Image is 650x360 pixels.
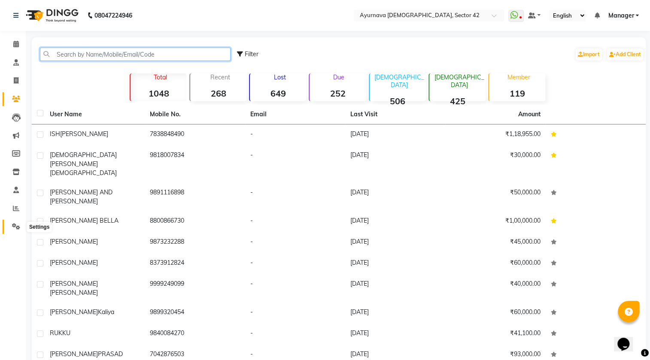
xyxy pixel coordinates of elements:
[27,222,52,232] div: Settings
[245,324,345,345] td: -
[245,303,345,324] td: -
[50,280,98,296] span: [PERSON_NAME] [PERSON_NAME]
[50,130,60,138] span: ISH
[373,73,426,89] p: [DEMOGRAPHIC_DATA]
[445,274,545,303] td: ₹40,000.00
[492,73,545,81] p: Member
[50,238,98,245] span: [PERSON_NAME]
[445,145,545,183] td: ₹30,000.00
[145,211,245,232] td: 8800866730
[576,48,602,61] a: Import
[50,188,112,205] span: [PERSON_NAME] AND [PERSON_NAME]
[445,253,545,274] td: ₹60,000.00
[145,145,245,183] td: 9818007834
[194,73,246,81] p: Recent
[345,211,445,232] td: [DATE]
[489,88,545,99] strong: 119
[253,73,306,81] p: Lost
[50,350,98,358] span: [PERSON_NAME]
[445,303,545,324] td: ₹60,000.00
[145,274,245,303] td: 9999249099
[345,145,445,183] td: [DATE]
[245,232,345,253] td: -
[345,124,445,145] td: [DATE]
[445,183,545,211] td: ₹50,000.00
[345,303,445,324] td: [DATE]
[370,96,426,106] strong: 506
[245,274,345,303] td: -
[345,274,445,303] td: [DATE]
[310,88,366,99] strong: 252
[50,329,70,337] span: RUKKU
[145,253,245,274] td: 8373912824
[608,11,634,20] span: Manager
[45,105,145,124] th: User Name
[445,324,545,345] td: ₹41,100.00
[245,124,345,145] td: -
[98,350,123,358] span: PRASAD
[145,124,245,145] td: 7838848490
[60,130,108,138] span: [PERSON_NAME]
[445,124,545,145] td: ₹1,18,955.00
[445,232,545,253] td: ₹45,000.00
[94,3,132,27] b: 08047224946
[145,324,245,345] td: 9840084270
[245,253,345,274] td: -
[145,183,245,211] td: 9891116898
[40,48,231,61] input: Search by Name/Mobile/Email/Code
[245,105,345,124] th: Email
[345,324,445,345] td: [DATE]
[245,145,345,183] td: -
[245,50,258,58] span: Filter
[250,88,306,99] strong: 649
[131,88,187,99] strong: 1048
[50,151,117,177] span: [DEMOGRAPHIC_DATA][PERSON_NAME][DEMOGRAPHIC_DATA]
[614,326,641,351] iframe: chat widget
[50,308,98,316] span: [PERSON_NAME]
[445,211,545,232] td: ₹1,00,000.00
[50,217,118,224] span: [PERSON_NAME] BELLA
[98,308,114,316] span: kaliya
[311,73,366,81] p: Due
[245,183,345,211] td: -
[345,253,445,274] td: [DATE]
[22,3,81,27] img: logo
[345,232,445,253] td: [DATE]
[145,232,245,253] td: 9873232288
[50,259,98,266] span: [PERSON_NAME]
[190,88,246,99] strong: 268
[145,303,245,324] td: 9899320454
[513,105,546,124] th: Amount
[429,96,486,106] strong: 425
[345,105,445,124] th: Last Visit
[433,73,486,89] p: [DEMOGRAPHIC_DATA]
[145,105,245,124] th: Mobile No.
[607,48,643,61] a: Add Client
[134,73,187,81] p: Total
[345,183,445,211] td: [DATE]
[245,211,345,232] td: -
